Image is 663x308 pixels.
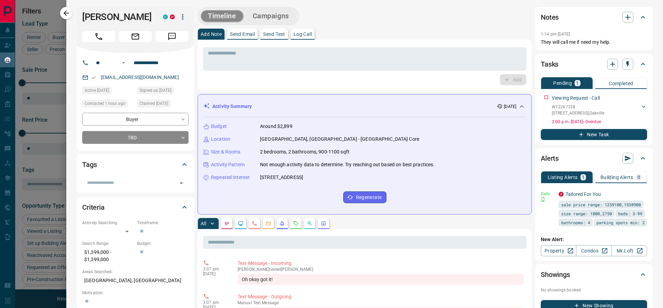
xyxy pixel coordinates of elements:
span: size range: 1800,2750 [561,210,612,217]
span: manual [238,300,252,305]
p: [GEOGRAPHIC_DATA], [GEOGRAPHIC_DATA] - [GEOGRAPHIC_DATA] Core [260,136,419,143]
div: Mon Aug 23 2021 [137,87,189,96]
div: W12267328[STREET_ADDRESS],Oakville [552,102,647,118]
p: 1 [576,81,579,86]
p: Log Call [294,32,312,37]
span: bathrooms: 4 [561,219,590,226]
a: Property [541,245,576,256]
p: Timeframe: [137,220,189,226]
span: Call [82,31,115,42]
span: parking spots min: 2 [596,219,645,226]
p: 0 [637,175,640,180]
svg: Requests [293,221,299,226]
svg: Push Notification Only [541,197,546,202]
button: Campaigns [246,10,296,22]
div: condos.ca [163,14,168,19]
div: Buyer [82,113,189,126]
p: [DATE] [504,103,516,110]
p: 3:07 pm [203,267,227,271]
p: 2:00 p.m. [DATE] - Overdue [552,119,647,125]
p: Listing Alerts [548,175,578,180]
p: Text Message - Incoming [238,260,523,267]
span: sale price range: 1259100,1538900 [561,201,641,208]
p: Add Note [201,32,222,37]
div: property.ca [559,192,564,197]
p: Send Email [230,32,255,37]
svg: Email Verified [91,75,96,80]
a: Condos [576,245,612,256]
p: Text Message [238,300,523,305]
div: Alerts [541,150,647,167]
p: Completed [609,81,633,86]
p: 3:07 pm [203,300,227,305]
h2: Showings [541,269,570,280]
p: [DATE] [203,271,227,276]
span: beds: 3-99 [618,210,642,217]
a: Tailored For You [566,191,601,197]
a: [EMAIL_ADDRESS][DOMAIN_NAME] [101,74,179,80]
div: Activity Summary[DATE] [203,100,526,113]
svg: Listing Alerts [279,221,285,226]
p: Daily [541,191,555,197]
div: Mon Aug 11 2025 [137,100,189,109]
p: [STREET_ADDRESS] , Oakville [552,110,604,116]
p: [PERSON_NAME] texted [PERSON_NAME] [238,267,523,272]
div: property.ca [170,14,175,19]
p: Pending [553,81,572,86]
p: Budget [211,123,227,130]
p: Actively Searching: [82,220,134,226]
span: Active [DATE] [85,87,109,94]
button: Open [119,59,128,67]
div: Tasks [541,56,647,72]
p: No showings booked [541,287,647,293]
p: $1,399,000 - $1,399,000 [82,247,134,265]
button: New Task [541,129,647,140]
p: [GEOGRAPHIC_DATA], [GEOGRAPHIC_DATA] [82,275,189,286]
p: New Alert: [541,236,647,243]
p: Send Text [263,32,285,37]
svg: Agent Actions [321,221,326,226]
div: Tags [82,156,189,173]
p: Text Message - Outgoing [238,293,523,300]
h2: Criteria [82,202,105,213]
div: Criteria [82,199,189,216]
h2: Tags [82,159,97,170]
p: Repeated Interest [211,174,250,181]
button: Timeline [201,10,243,22]
h2: Alerts [541,153,559,164]
h2: Tasks [541,59,558,70]
div: Oh okay got it! [238,274,523,285]
p: All [201,221,206,226]
p: Around $2,899 [260,123,292,130]
span: Signed up [DATE] [140,87,171,94]
p: Building Alerts [600,175,633,180]
div: Sat Aug 09 2025 [82,87,134,96]
button: Regenerate [343,191,386,203]
h1: [PERSON_NAME] [82,11,153,22]
p: Motivation: [82,290,189,296]
span: Message [155,31,189,42]
svg: Notes [224,221,230,226]
span: Email [119,31,152,42]
div: Showings [541,266,647,283]
p: Activity Summary [212,103,252,110]
p: Location [211,136,230,143]
svg: Emails [266,221,271,226]
p: 2 bedrooms, 2 bathrooms, 900-1100 sqft [260,148,349,156]
p: W12267328 [552,104,604,110]
p: They will call me if need my help. [541,39,647,46]
span: Contacted 1 hour ago [85,100,125,107]
p: Size & Rooms [211,148,241,156]
p: Viewing Request - Call [552,95,600,102]
p: Areas Searched: [82,269,189,275]
p: Activity Pattern [211,161,245,168]
span: Claimed [DATE] [140,100,168,107]
div: TBD [82,131,189,144]
p: 1 [582,175,585,180]
div: Notes [541,9,647,26]
p: Budget: [137,240,189,247]
a: Mr.Loft [612,245,647,256]
p: 1:14 pm [DATE] [541,32,570,37]
div: Sat Aug 16 2025 [82,100,134,109]
svg: Calls [252,221,257,226]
